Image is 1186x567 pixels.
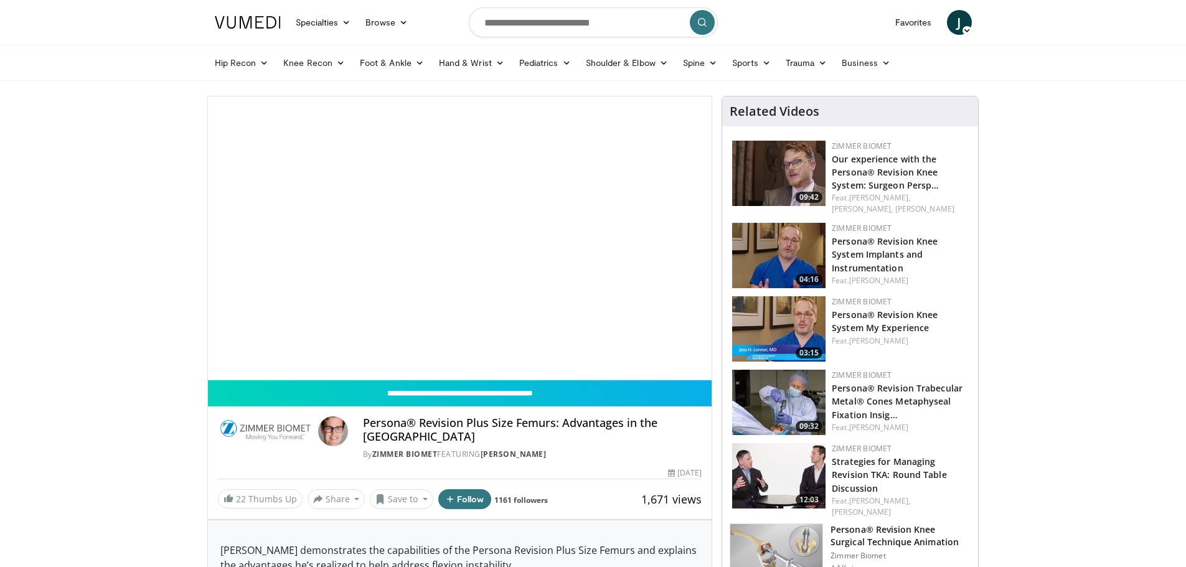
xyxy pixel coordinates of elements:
img: ca84d45e-8f05-4bb2-8d95-5e9a3f95d8cb.150x105_q85_crop-smart_upscale.jpg [732,223,826,288]
h4: Persona®​ Revision Plus Size Femurs: Advantages in the [GEOGRAPHIC_DATA] [363,416,702,443]
a: Zimmer Biomet [832,296,892,307]
a: Zimmer Biomet [832,443,892,454]
img: 5d9817d8-8e99-444c-9d8a-41f942f668ca.150x105_q85_crop-smart_upscale.jpg [732,370,826,435]
a: 1161 followers [494,495,548,505]
a: Zimmer Biomet [832,223,892,233]
a: 09:42 [732,141,826,206]
img: Zimmer Biomet [218,416,313,446]
a: [PERSON_NAME] [895,204,954,214]
a: Spine [675,50,725,75]
a: 12:03 [732,443,826,508]
a: Shoulder & Elbow [578,50,675,75]
video-js: Video Player [208,96,712,380]
a: 04:16 [732,223,826,288]
a: Persona® Revision Knee System Implants and Instrumentation [832,235,938,273]
span: 1,671 views [641,492,702,507]
a: Zimmer Biomet [832,370,892,380]
a: Persona® Revision Knee System My Experience [832,309,938,334]
a: Favorites [888,10,939,35]
a: [PERSON_NAME] [849,335,908,346]
img: 7b09b83e-8b07-49a9-959a-b57bd9bf44da.150x105_q85_crop-smart_upscale.jpg [732,141,826,206]
img: Avatar [318,416,348,446]
div: Feat. [832,495,968,518]
input: Search topics, interventions [469,7,718,37]
a: [PERSON_NAME], [832,204,893,214]
div: Feat. [832,275,968,286]
a: [PERSON_NAME] [832,507,891,517]
a: Trauma [778,50,835,75]
a: Specialties [288,10,359,35]
div: [DATE] [668,467,702,479]
a: 22 Thumbs Up [218,489,303,508]
span: 12:03 [796,494,822,505]
a: Browse [358,10,415,35]
a: Business [834,50,898,75]
span: 09:42 [796,192,822,203]
h4: Related Videos [730,104,819,119]
a: Our experience with the Persona® Revision Knee System: Surgeon Persp… [832,153,939,191]
a: Zimmer Biomet [832,141,892,151]
a: 09:32 [732,370,826,435]
p: Zimmer Biomet [831,551,971,561]
a: [PERSON_NAME] [849,422,908,433]
a: Hip Recon [207,50,276,75]
a: Sports [725,50,778,75]
a: Foot & Ankle [352,50,431,75]
button: Follow [438,489,492,509]
div: Feat. [832,192,968,215]
a: 03:15 [732,296,826,362]
span: 22 [236,493,246,505]
span: 09:32 [796,421,822,432]
a: [PERSON_NAME] [849,275,908,286]
a: Zimmer Biomet [372,449,438,459]
img: dbf9e43e-0bc4-406b-bcd6-0546b3d6e59d.150x105_q85_crop-smart_upscale.jpg [732,443,826,508]
div: Feat. [832,422,968,433]
a: J [947,10,972,35]
a: Hand & Wrist [431,50,512,75]
button: Save to [370,489,433,509]
a: [PERSON_NAME], [849,192,910,203]
img: VuMedi Logo [215,16,281,29]
h3: Persona® Revision Knee Surgical Technique Animation [831,523,971,548]
span: 04:16 [796,274,822,285]
a: Persona® Revision Trabecular Metal® Cones Metaphyseal Fixation Insig… [832,382,962,420]
a: Knee Recon [276,50,352,75]
div: By FEATURING [363,449,702,460]
a: [PERSON_NAME], [849,495,910,506]
span: 03:15 [796,347,822,358]
div: Feat. [832,335,968,347]
a: Strategies for Managing Revision TKA: Round Table Discussion [832,456,947,494]
img: c0952bdc-fb3e-4414-a2e2-c92d53597f9b.150x105_q85_crop-smart_upscale.jpg [732,296,826,362]
a: [PERSON_NAME] [481,449,547,459]
button: Share [308,489,365,509]
a: Pediatrics [512,50,578,75]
